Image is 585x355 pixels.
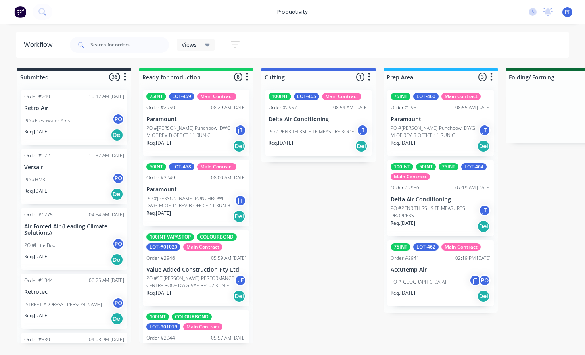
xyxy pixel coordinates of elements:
div: 04:54 AM [DATE] [89,211,124,218]
div: PO [112,113,124,125]
div: 50INTLOT-458Main ContractOrder #294908:00 AM [DATE]ParamountPO #[PERSON_NAME] PUNCHBOWL DWG-M-OF-... [143,160,249,226]
input: Search for orders... [90,37,169,53]
div: Del [233,140,246,152]
div: 75INT [391,243,410,251]
div: Main Contract [197,163,236,170]
div: Order #2956 [391,184,419,191]
div: 75INT [146,93,166,100]
div: COLOURBOND [197,233,237,241]
div: Del [477,140,490,152]
p: Paramount [146,116,246,123]
div: Main Contract [197,93,236,100]
div: Order #2944 [146,334,175,341]
div: 100INTLOT-465Main ContractOrder #295708:54 AM [DATE]Delta Air ConditioningPO #PENRITH RSL SITE ME... [265,90,372,156]
div: Del [233,210,246,223]
div: Del [477,290,490,303]
div: PO [112,297,124,309]
p: Req. [DATE] [24,187,49,195]
div: Main Contract [441,243,481,251]
div: Order #127504:54 AM [DATE]Air Forced Air (Leading Climate Solutions)PO #Little BoxPOReq.[DATE]Del [21,208,127,270]
p: PO #PENRITH RSL SITE MEASURE ROOF [269,128,354,135]
div: Order #17211:37 AM [DATE]VersairPO #HMRIPOReq.[DATE]Del [21,149,127,204]
div: Order #330 [24,336,50,343]
div: Order #24010:47 AM [DATE]Retro AirPO #Freshwater AptsPOReq.[DATE]Del [21,90,127,145]
div: 10:47 AM [DATE] [89,93,124,100]
p: Req. [DATE] [391,289,415,297]
span: Views [182,41,197,49]
div: 100INT [146,313,169,320]
div: Main Contract [183,323,222,330]
div: JF [234,274,246,286]
div: jT [479,205,491,216]
div: PO [112,238,124,250]
div: Del [111,253,123,266]
p: Req. [DATE] [391,220,415,227]
div: Order #2941 [391,255,419,262]
div: 08:29 AM [DATE] [211,104,246,111]
p: PO #Freshwater Apts [24,117,70,124]
div: LOT-458 [169,163,194,170]
div: 75INT [391,93,410,100]
p: PO #PENRITH RSL SITE MEASURES -DROPPERS [391,205,479,219]
div: 04:03 PM [DATE] [89,336,124,343]
p: Req. [DATE] [146,210,171,217]
div: 75INTLOT-460Main ContractOrder #295108:55 AM [DATE]ParamountPO #[PERSON_NAME] Punchbowl DWG-M-OF ... [387,90,494,156]
div: 05:59 AM [DATE] [211,255,246,262]
p: PO #[PERSON_NAME] Punchbowl DWG-M-OF REV-B OFFICE 11 RUN C [391,125,479,139]
div: 02:19 PM [DATE] [455,255,491,262]
div: Del [111,188,123,201]
p: PO #Little Box [24,242,55,249]
p: Req. [DATE] [24,312,49,319]
p: PO #[PERSON_NAME] PUNCHBOWL DWG-M-OF-11 REV-B OFFICE 11 RUN B [146,195,234,209]
div: LOT-#01020 [146,243,180,251]
div: 06:25 AM [DATE] [89,277,124,284]
p: Retrotec [24,289,124,295]
div: 100INT50INT75INTLOT-464Main ContractOrder #295607:19 AM [DATE]Delta Air ConditioningPO #PENRITH R... [387,160,494,236]
div: LOT-#01019 [146,323,180,330]
div: 05:57 AM [DATE] [211,334,246,341]
div: Main Contract [322,93,361,100]
img: Factory [14,6,26,18]
div: 75INT [439,163,458,170]
div: 100INT [391,163,413,170]
div: COLOURBOND [172,313,212,320]
p: Req. [DATE] [269,139,293,147]
div: Workflow [24,40,56,50]
div: Order #134406:25 AM [DATE]Retrotec[STREET_ADDRESS][PERSON_NAME]POReq.[DATE]Del [21,274,127,329]
div: 75INTLOT-462Main ContractOrder #294102:19 PM [DATE]Accutemp AirPO #[GEOGRAPHIC_DATA]jTPOReq.[DATE... [387,240,494,307]
div: Order #2946 [146,255,175,262]
p: Paramount [391,116,491,123]
p: Versair [24,164,124,171]
p: PO #HMRI [24,176,46,183]
div: 75INTLOT-459Main ContractOrder #295008:29 AM [DATE]ParamountPO #[PERSON_NAME] Punchbowl DWG-M-OF ... [143,90,249,156]
div: LOT-464 [461,163,487,170]
div: jT [234,124,246,136]
div: 100INT VAPASTOPCOLOURBONDLOT-#01020Main ContractOrder #294605:59 AM [DATE]Value Added Constructio... [143,230,249,307]
div: 08:55 AM [DATE] [455,104,491,111]
div: Del [111,129,123,141]
div: Order #2950 [146,104,175,111]
p: PO #[PERSON_NAME] Punchbowl DWG-M-OF REV-B OFFICE 11 RUN C [146,125,234,139]
span: PF [565,8,570,15]
div: Order #2949 [146,174,175,181]
div: Main Contract [183,243,222,251]
div: Del [233,290,246,303]
div: Order #2951 [391,104,419,111]
div: 100INT [269,93,291,100]
div: jT [479,124,491,136]
div: 100INT VAPASTOP [146,233,194,241]
div: 50INT [146,163,166,170]
div: jT [234,195,246,206]
p: Req. [DATE] [24,253,49,260]
div: productivity [273,6,312,18]
p: PO #[GEOGRAPHIC_DATA] [391,278,446,286]
p: Req. [DATE] [24,128,49,135]
div: jT [357,124,368,136]
p: Delta Air Conditioning [269,116,368,123]
div: LOT-459 [169,93,194,100]
div: 11:37 AM [DATE] [89,152,124,159]
div: Order #1344 [24,277,53,284]
div: Del [111,313,123,325]
div: Order #1275 [24,211,53,218]
div: Main Contract [441,93,481,100]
